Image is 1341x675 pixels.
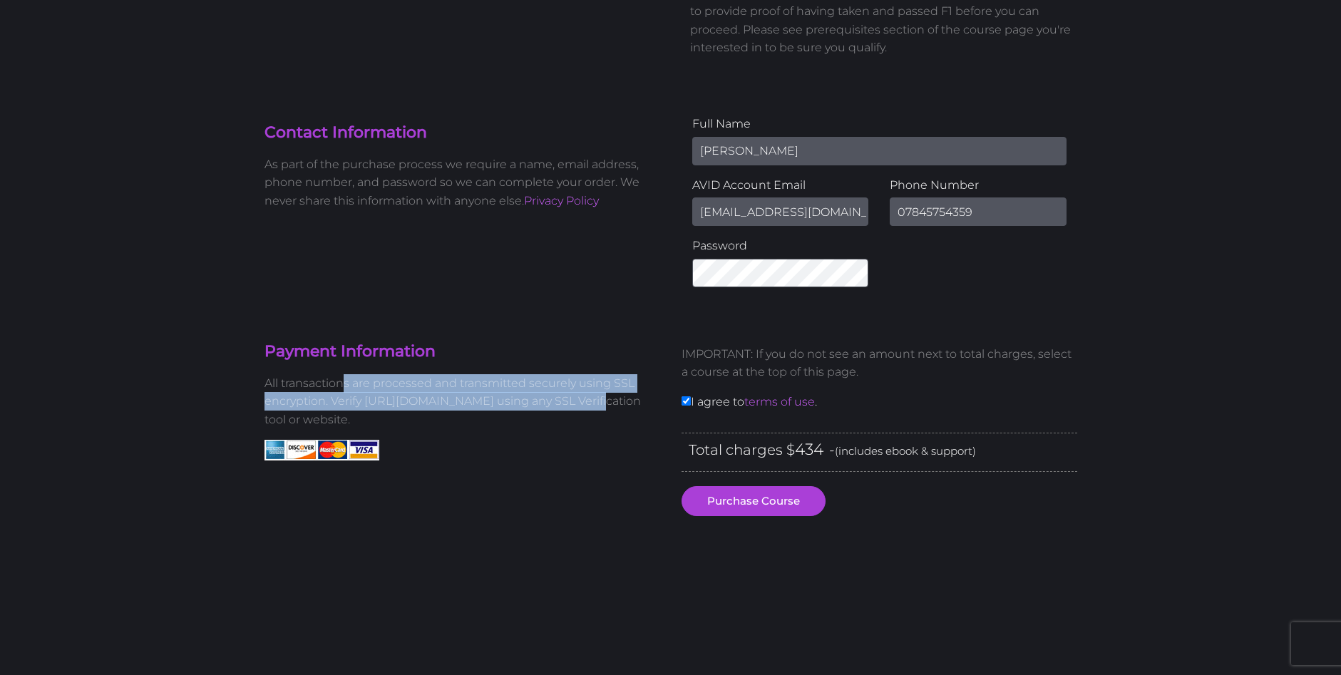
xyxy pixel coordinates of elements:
h4: Payment Information [264,341,660,363]
div: I agree to . [671,334,1088,433]
label: AVID Account Email [692,176,869,195]
label: Password [692,237,869,255]
p: All transactions are processed and transmitted securely using SSL encryption. Verify [URL][DOMAIN... [264,374,660,429]
button: Purchase Course [682,486,826,516]
p: As part of the purchase process we require a name, email address, phone number, and password so w... [264,155,660,210]
div: Total charges $ - [682,433,1077,472]
a: terms of use [744,395,815,408]
label: Phone Number [890,176,1067,195]
p: IMPORTANT: If you do not see an amount next to total charges, select a course at the top of this ... [682,345,1077,381]
img: American Express, Discover, MasterCard, Visa [264,440,379,460]
h4: Contact Information [264,122,660,144]
label: Full Name [692,115,1067,133]
a: Privacy Policy [524,194,599,207]
span: (includes ebook & support) [835,444,976,458]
